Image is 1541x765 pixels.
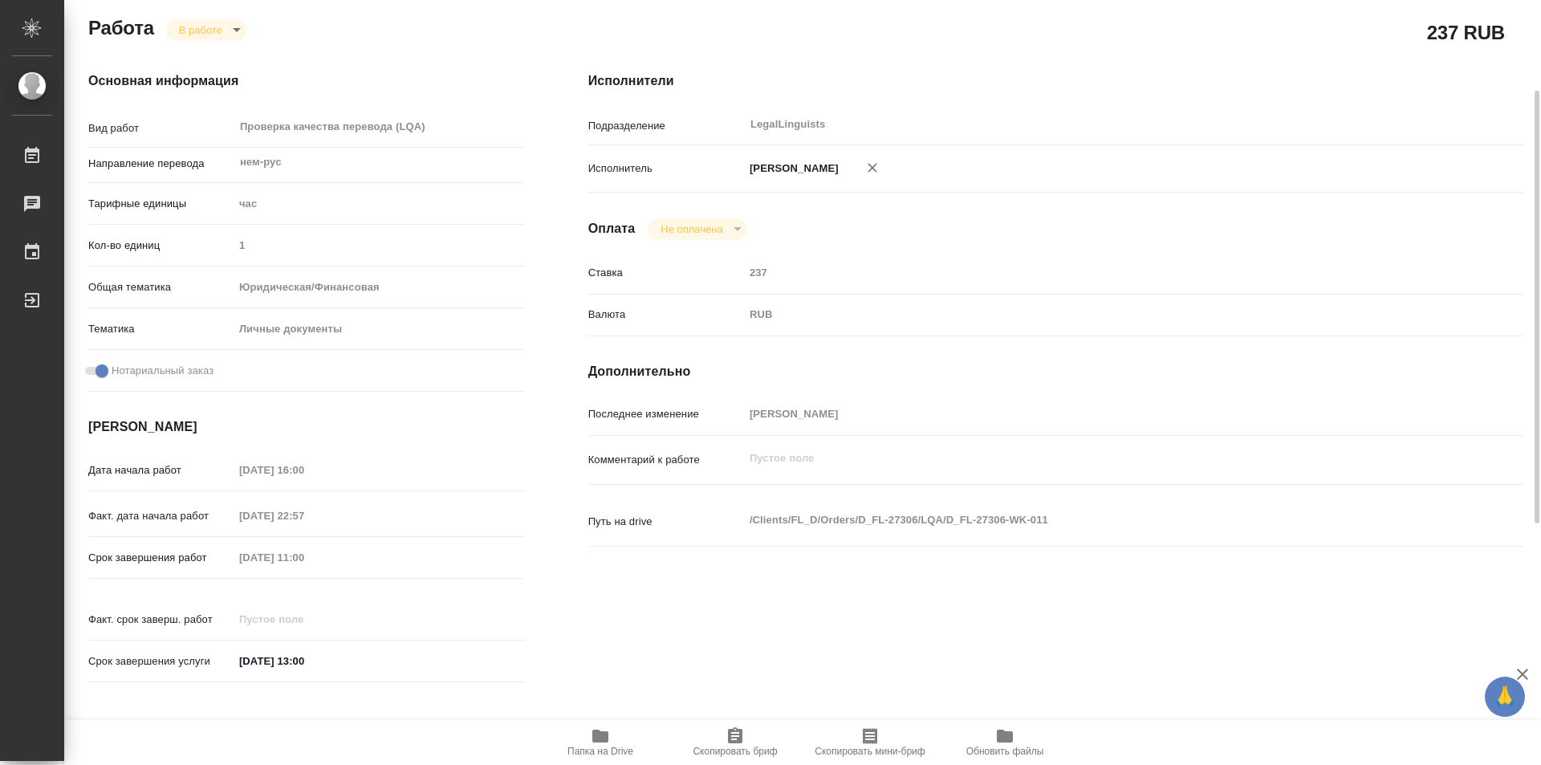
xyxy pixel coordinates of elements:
[234,546,374,569] input: Пустое поле
[744,261,1445,284] input: Пустое поле
[234,608,374,631] input: Пустое поле
[588,118,744,134] p: Подразделение
[88,156,234,172] p: Направление перевода
[588,362,1523,381] h4: Дополнительно
[567,746,633,757] span: Папка на Drive
[88,120,234,136] p: Вид работ
[88,321,234,337] p: Тематика
[88,550,234,566] p: Срок завершения работ
[88,508,234,524] p: Факт. дата начала работ
[234,458,374,482] input: Пустое поле
[234,649,374,673] input: ✎ Введи что-нибудь
[166,19,246,41] div: В работе
[88,238,234,254] p: Кол-во единиц
[744,507,1445,534] textarea: /Clients/FL_D/Orders/D_FL-27306/LQA/D_FL-27306-WK-011
[88,71,524,91] h4: Основная информация
[588,307,744,323] p: Валюта
[88,612,234,628] p: Факт. срок заверш. работ
[648,218,746,240] div: В работе
[693,746,777,757] span: Скопировать бриф
[744,161,839,177] p: [PERSON_NAME]
[588,265,744,281] p: Ставка
[588,71,1523,91] h4: Исполнители
[88,196,234,212] p: Тарифные единицы
[803,720,937,765] button: Скопировать мини-бриф
[855,150,890,185] button: Удалить исполнителя
[588,514,744,530] p: Путь на drive
[88,417,524,437] h4: [PERSON_NAME]
[966,746,1044,757] span: Обновить файлы
[588,452,744,468] p: Комментарий к работе
[1491,680,1519,714] span: 🙏
[88,462,234,478] p: Дата начала работ
[234,504,374,527] input: Пустое поле
[88,12,154,41] h2: Работа
[668,720,803,765] button: Скопировать бриф
[1427,18,1505,46] h2: 237 RUB
[234,315,524,343] div: Личные документы
[937,720,1072,765] button: Обновить файлы
[234,190,524,218] div: час
[744,301,1445,328] div: RUB
[234,274,524,301] div: Юридическая/Финансовая
[588,161,744,177] p: Исполнитель
[174,23,227,37] button: В работе
[588,219,636,238] h4: Оплата
[744,402,1445,425] input: Пустое поле
[88,279,234,295] p: Общая тематика
[588,406,744,422] p: Последнее изменение
[88,653,234,669] p: Срок завершения услуги
[234,234,524,257] input: Пустое поле
[533,720,668,765] button: Папка на Drive
[1485,677,1525,717] button: 🙏
[112,363,213,379] span: Нотариальный заказ
[815,746,925,757] span: Скопировать мини-бриф
[656,222,727,236] button: Не оплачена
